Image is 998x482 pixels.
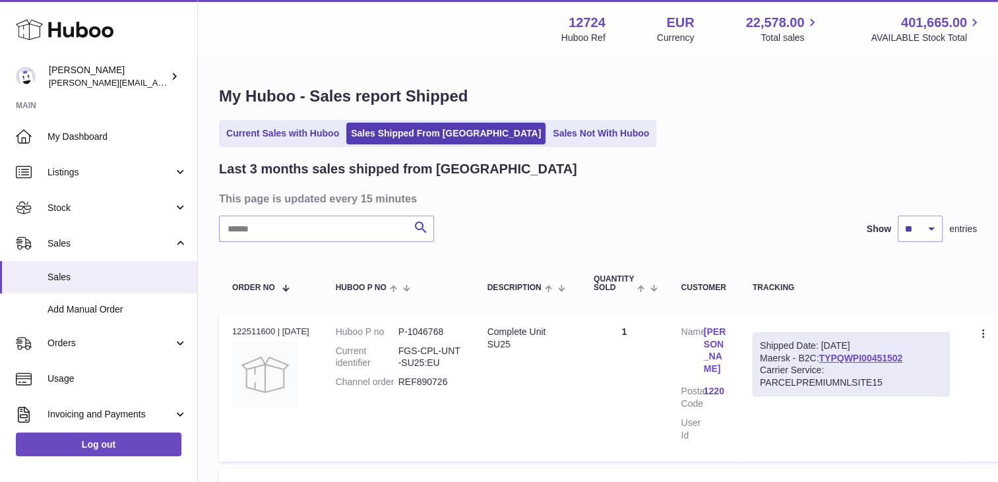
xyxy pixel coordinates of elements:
span: 401,665.00 [901,14,967,32]
span: Total sales [761,32,819,44]
a: 22,578.00 Total sales [745,14,819,44]
span: Listings [47,166,173,179]
dt: Channel order [336,376,398,388]
a: Sales Shipped From [GEOGRAPHIC_DATA] [346,123,546,144]
span: Usage [47,373,187,385]
dt: Name [681,326,703,379]
strong: EUR [666,14,694,32]
dt: Huboo P no [336,326,398,338]
dt: Current identifier [336,345,398,370]
img: no-photo.jpg [232,342,298,407]
a: [PERSON_NAME] [704,326,726,376]
dd: P-1046768 [398,326,461,338]
span: Add Manual Order [47,303,187,316]
strong: 12724 [569,14,606,32]
span: Description [487,284,542,292]
span: Sales [47,237,173,250]
div: Carrier Service: PARCELPREMIUMNLSITE15 [760,364,943,389]
dd: REF890726 [398,376,461,388]
div: [PERSON_NAME] [49,64,168,89]
div: Tracking [753,284,950,292]
div: Complete Unit SU25 [487,326,567,351]
label: Show [867,223,891,235]
span: Quantity Sold [594,275,634,292]
span: My Dashboard [47,131,187,143]
div: 122511600 | [DATE] [232,326,309,338]
h1: My Huboo - Sales report Shipped [219,86,977,107]
dt: Postal Code [681,385,703,410]
span: Orders [47,337,173,349]
a: Log out [16,433,181,456]
div: Shipped Date: [DATE] [760,340,943,352]
h3: This page is updated every 15 minutes [219,191,974,206]
span: Stock [47,202,173,214]
a: Sales Not With Huboo [548,123,654,144]
dt: User Id [681,417,703,442]
div: Maersk - B2C: [753,332,950,397]
span: Huboo P no [336,284,387,292]
td: 1 [580,313,668,462]
span: 22,578.00 [745,14,804,32]
a: 401,665.00 AVAILABLE Stock Total [871,14,982,44]
span: Invoicing and Payments [47,408,173,421]
div: Customer [681,284,726,292]
div: Currency [657,32,695,44]
img: sebastian@ffern.co [16,67,36,86]
a: 1220 [704,385,726,398]
span: [PERSON_NAME][EMAIL_ADDRESS][DOMAIN_NAME] [49,77,265,88]
a: TYPQWPI00451502 [819,353,902,363]
span: Sales [47,271,187,284]
span: entries [949,223,977,235]
a: Current Sales with Huboo [222,123,344,144]
div: Huboo Ref [561,32,606,44]
span: AVAILABLE Stock Total [871,32,982,44]
dd: FGS-CPL-UNT-SU25:EU [398,345,461,370]
h2: Last 3 months sales shipped from [GEOGRAPHIC_DATA] [219,160,577,178]
span: Order No [232,284,275,292]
